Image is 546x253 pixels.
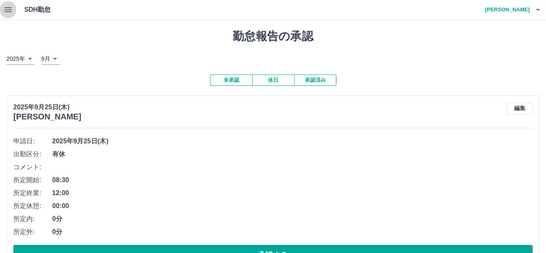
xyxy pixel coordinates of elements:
span: 所定終業: [13,188,52,198]
span: 有休 [52,149,533,159]
button: 未承認 [210,74,252,86]
div: 9月 [41,53,60,65]
span: 所定休憩: [13,201,52,211]
span: 0分 [52,214,533,224]
span: 2025年9月25日(木) [52,136,533,146]
span: 08:30 [52,175,533,185]
span: 00:00 [52,201,533,211]
h1: 勤怠報告の承認 [6,30,540,43]
span: 所定開始: [13,175,52,185]
p: 2025年9月25日(木) [13,102,81,112]
button: 編集 [507,102,533,115]
span: 所定外: [13,227,52,237]
span: 0分 [52,227,533,237]
button: 承認済み [294,74,336,86]
h3: [PERSON_NAME] [13,112,81,121]
span: 12:00 [52,188,533,198]
div: 2025年 [6,53,35,65]
span: 出勤区分: [13,149,52,159]
span: コメント: [13,162,52,172]
button: 休日 [252,74,294,86]
span: 所定内: [13,214,52,224]
span: 申請日: [13,136,52,146]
